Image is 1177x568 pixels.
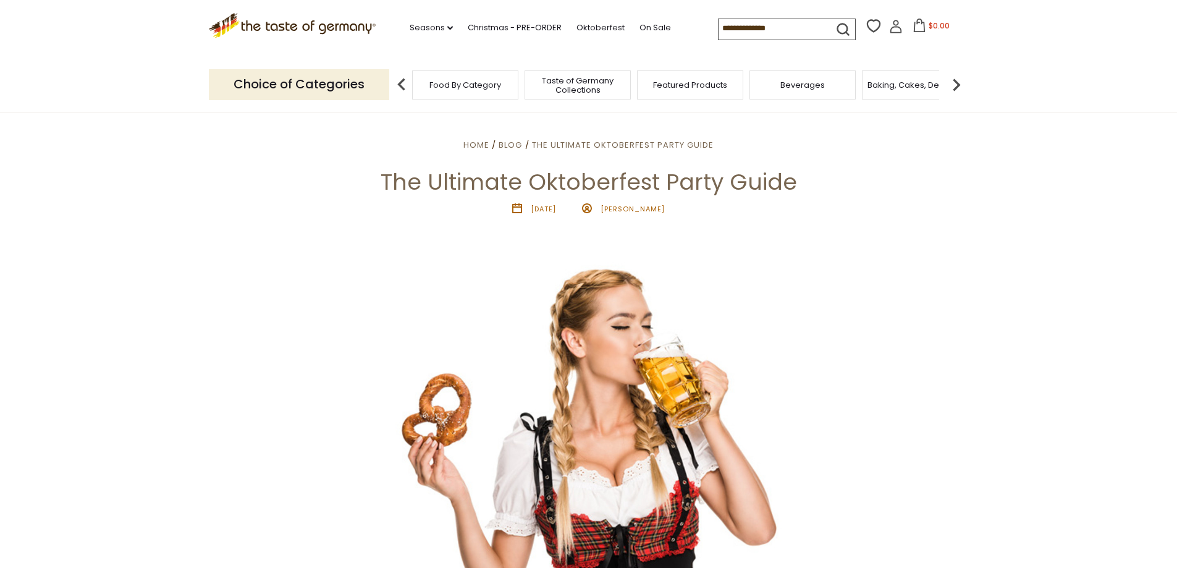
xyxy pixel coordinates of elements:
a: The Ultimate Oktoberfest Party Guide [532,139,714,151]
time: [DATE] [531,204,556,214]
a: Baking, Cakes, Desserts [867,80,963,90]
a: Christmas - PRE-ORDER [468,21,562,35]
button: $0.00 [905,19,958,37]
a: Home [463,139,489,151]
a: Oktoberfest [576,21,625,35]
span: $0.00 [929,20,950,31]
img: previous arrow [389,72,414,97]
a: Blog [499,139,522,151]
a: Taste of Germany Collections [528,76,627,95]
a: Seasons [410,21,453,35]
h1: The Ultimate Oktoberfest Party Guide [38,168,1139,196]
a: Beverages [780,80,825,90]
a: On Sale [639,21,671,35]
span: [PERSON_NAME] [601,204,665,214]
img: next arrow [944,72,969,97]
p: Choice of Categories [209,69,389,100]
a: Food By Category [429,80,501,90]
a: Featured Products [653,80,727,90]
